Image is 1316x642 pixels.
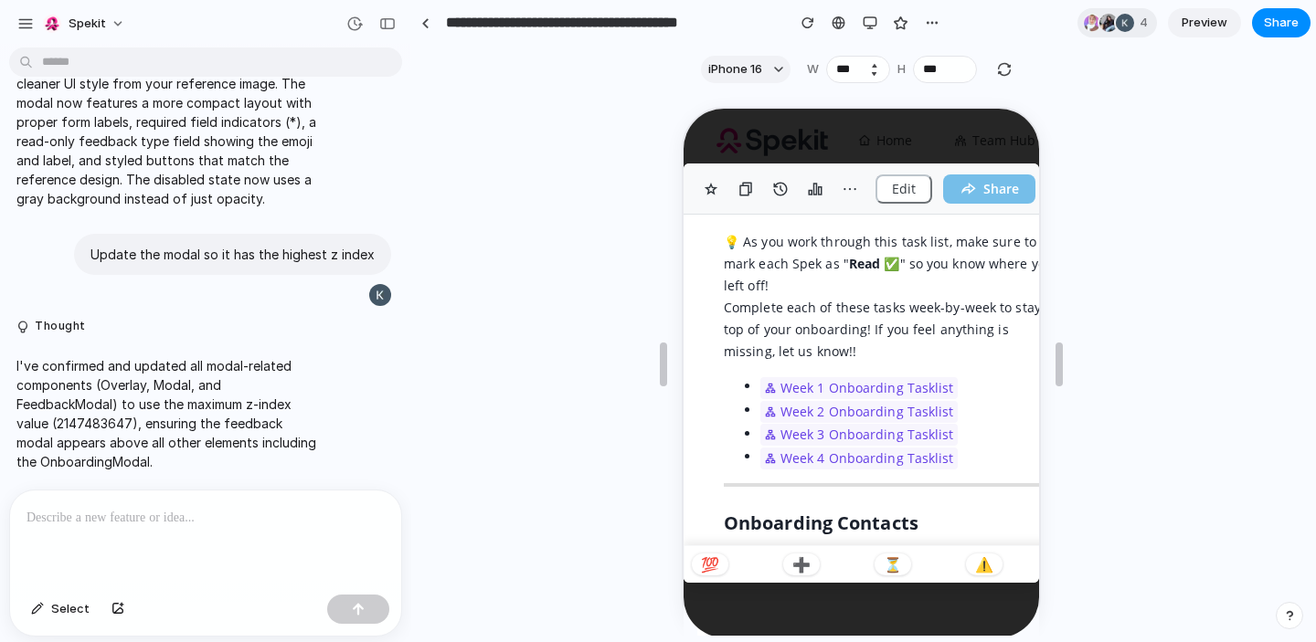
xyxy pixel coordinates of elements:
span: Select [51,600,90,618]
strong: Read ✅ [165,146,217,163]
button: Edit [192,66,249,95]
a: Week 2 Onboarding Tasklist [97,292,271,314]
span: Preview [1182,14,1227,32]
a: Preview [1168,8,1241,37]
button: ⚠️ [282,445,319,467]
span: 4 [1140,14,1153,32]
a: Week 4 Onboarding Tasklist [97,339,271,361]
p: 💡 As you work through this task list, make sure to mark each Spek as " " so you know where you le... [40,122,378,188]
p: I redesigned the feedback modal to match the cleaner UI style from your reference image. The moda... [16,55,322,208]
p: Complete each of these tasks week-by-week to stay on top of your onboarding! If you feel anything... [40,188,378,254]
span: Share [1264,14,1299,32]
strong: Onboarding Contacts [40,402,235,426]
button: Decrement [865,68,883,79]
label: H [897,60,906,79]
p: ⏳ [200,448,218,463]
p: I've confirmed and updated all modal-related components (Overlay, Modal, and FeedbackModal) to us... [16,356,322,471]
button: Select [22,595,99,624]
button: Share [1252,8,1311,37]
p: 💯 [17,448,36,463]
a: Week 3 Onboarding Tasklist [97,315,271,337]
div: 4 [1077,8,1157,37]
p: Update the modal so it has the highest z index [90,245,375,264]
label: W [807,60,819,79]
a: Week 1 Onboarding Tasklist [97,268,271,290]
button: Spekit [36,9,134,38]
button: 💯 [8,445,45,467]
button: ➕ [100,445,136,467]
button: iPhone 16 [701,56,791,83]
p: ➕ [109,448,127,463]
button: Share [260,66,352,95]
span: iPhone 16 [708,60,762,79]
button: Increment [865,60,883,70]
button: ⏳ [191,445,228,467]
span: Spekit [69,15,106,33]
p: ⚠️ [292,448,310,463]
